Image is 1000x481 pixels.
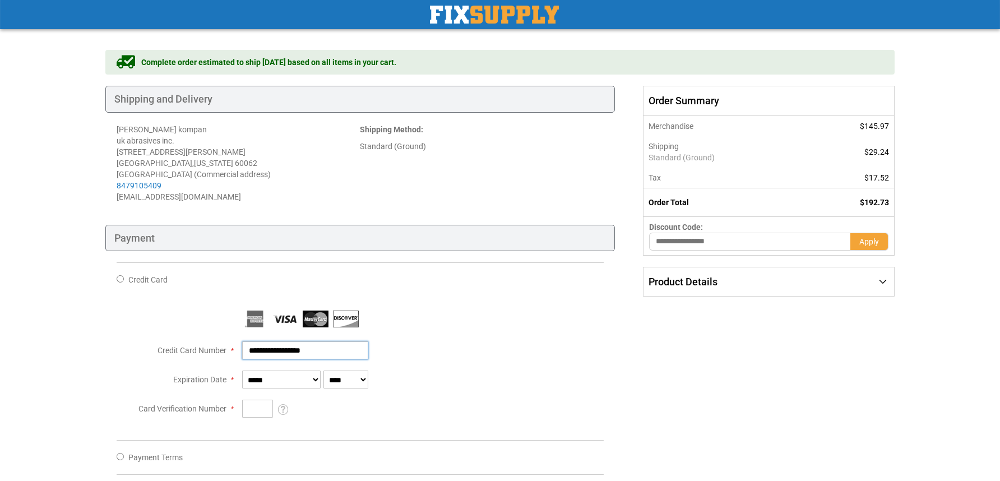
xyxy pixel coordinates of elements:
[303,311,328,327] img: MasterCard
[117,192,241,201] span: [EMAIL_ADDRESS][DOMAIN_NAME]
[141,57,396,68] span: Complete order estimated to ship [DATE] based on all items in your cart.
[360,125,423,134] strong: :
[643,116,808,136] th: Merchandise
[333,311,359,327] img: Discover
[859,237,879,246] span: Apply
[105,86,615,113] div: Shipping and Delivery
[128,275,168,284] span: Credit Card
[649,152,803,163] span: Standard (Ground)
[430,6,559,24] img: Fix Industrial Supply
[649,198,689,207] strong: Order Total
[242,311,268,327] img: American Express
[860,122,889,131] span: $145.97
[860,198,889,207] span: $192.73
[138,404,226,413] span: Card Verification Number
[864,173,889,182] span: $17.52
[173,375,226,384] span: Expiration Date
[864,147,889,156] span: $29.24
[649,276,717,288] span: Product Details
[643,86,895,116] span: Order Summary
[117,181,161,190] a: 8479105409
[643,168,808,188] th: Tax
[360,141,603,152] div: Standard (Ground)
[128,453,183,462] span: Payment Terms
[272,311,298,327] img: Visa
[649,142,679,151] span: Shipping
[105,225,615,252] div: Payment
[649,223,703,232] span: Discount Code:
[850,233,888,251] button: Apply
[194,159,233,168] span: [US_STATE]
[360,125,421,134] span: Shipping Method
[117,124,360,202] address: [PERSON_NAME] kompan uk abrasives inc. [STREET_ADDRESS][PERSON_NAME] [GEOGRAPHIC_DATA] , 60062 [G...
[430,6,559,24] a: store logo
[158,346,226,355] span: Credit Card Number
